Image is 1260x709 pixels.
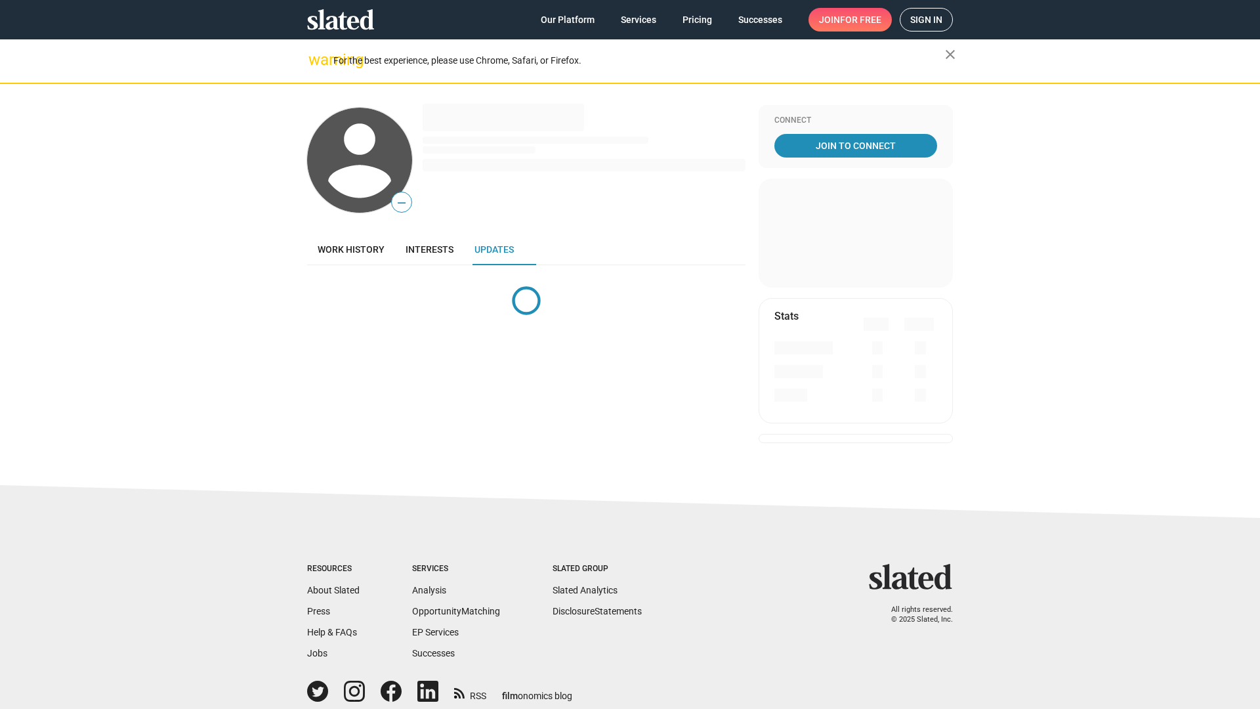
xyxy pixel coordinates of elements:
a: Pricing [672,8,723,32]
a: OpportunityMatching [412,606,500,616]
a: EP Services [412,627,459,637]
mat-card-title: Stats [774,309,799,323]
span: — [392,194,411,211]
a: RSS [454,682,486,702]
span: Join [819,8,881,32]
div: Resources [307,564,360,574]
a: Jobs [307,648,327,658]
span: Interests [406,244,453,255]
a: Analysis [412,585,446,595]
span: Services [621,8,656,32]
div: Services [412,564,500,574]
span: Updates [474,244,514,255]
a: Help & FAQs [307,627,357,637]
a: Work history [307,234,395,265]
a: Our Platform [530,8,605,32]
a: filmonomics blog [502,679,572,702]
div: For the best experience, please use Chrome, Safari, or Firefox. [333,52,945,70]
div: Connect [774,116,937,126]
a: Updates [464,234,524,265]
div: Slated Group [553,564,642,574]
span: for free [840,8,881,32]
span: Our Platform [541,8,595,32]
mat-icon: close [942,47,958,62]
span: Pricing [682,8,712,32]
span: Join To Connect [777,134,934,158]
a: DisclosureStatements [553,606,642,616]
p: All rights reserved. © 2025 Slated, Inc. [877,605,953,624]
a: Press [307,606,330,616]
span: film [502,691,518,701]
a: Joinfor free [808,8,892,32]
span: Successes [738,8,782,32]
mat-icon: warning [308,52,324,68]
a: Interests [395,234,464,265]
a: Services [610,8,667,32]
a: Join To Connect [774,134,937,158]
a: About Slated [307,585,360,595]
span: Work history [318,244,385,255]
a: Successes [728,8,793,32]
a: Sign in [900,8,953,32]
span: Sign in [910,9,942,31]
a: Successes [412,648,455,658]
a: Slated Analytics [553,585,618,595]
